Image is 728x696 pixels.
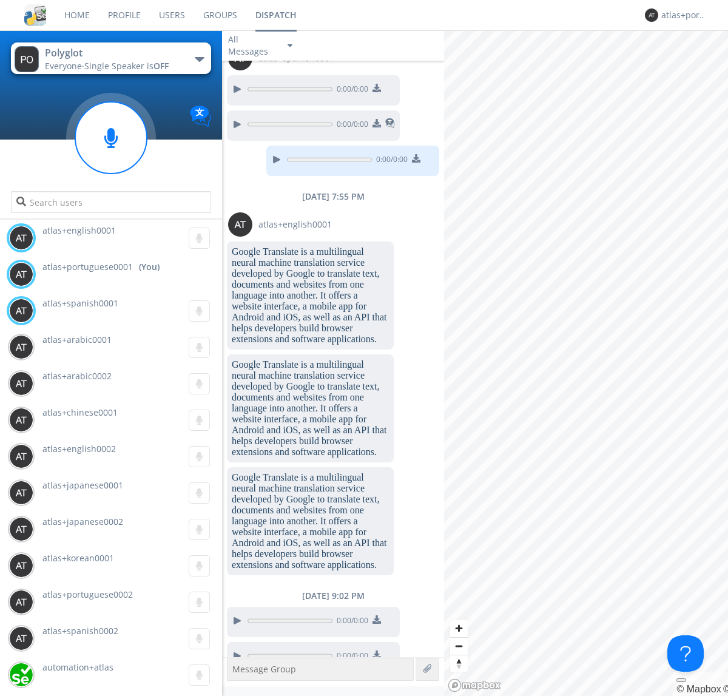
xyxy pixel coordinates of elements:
div: [DATE] 9:02 PM [222,590,444,602]
span: atlas+english0001 [42,225,116,236]
button: Toggle attribution [676,678,686,682]
img: 373638.png [9,444,33,468]
dc-p: Google Translate is a multilingual neural machine translation service developed by Google to tran... [232,246,389,345]
button: Zoom out [450,637,468,655]
div: atlas+portuguese0001 [661,9,707,21]
img: 373638.png [9,371,33,396]
span: atlas+portuguese0001 [42,261,133,273]
button: Zoom in [450,620,468,637]
img: 373638.png [9,517,33,541]
span: atlas+english0001 [258,218,332,231]
span: 0:00 / 0:00 [372,154,408,167]
dc-p: Google Translate is a multilingual neural machine translation service developed by Google to tran... [232,472,389,570]
img: download media button [372,119,381,127]
img: 373638.png [228,212,252,237]
span: atlas+spanish0002 [42,625,118,637]
a: Mapbox [676,684,721,694]
span: This is a translated message [385,117,395,132]
img: 373638.png [9,553,33,578]
img: 373638.png [9,226,33,250]
img: 373638.png [645,8,658,22]
span: 0:00 / 0:00 [332,615,368,629]
img: 373638.png [9,626,33,650]
span: atlas+japanese0002 [42,516,123,527]
img: download media button [372,84,381,92]
dc-p: Google Translate is a multilingual neural machine translation service developed by Google to tran... [232,359,389,458]
span: Zoom out [450,638,468,655]
div: (You) [139,261,160,273]
span: atlas+japanese0001 [42,479,123,491]
span: atlas+english0002 [42,443,116,454]
span: automation+atlas [42,661,113,673]
span: atlas+arabic0001 [42,334,112,345]
img: cddb5a64eb264b2086981ab96f4c1ba7 [24,4,46,26]
img: download media button [412,154,420,163]
span: atlas+korean0001 [42,552,114,564]
div: All Messages [228,33,277,58]
img: d2d01cd9b4174d08988066c6d424eccd [9,663,33,687]
div: Everyone · [45,60,181,72]
button: PolyglotEveryone·Single Speaker isOFF [11,42,211,74]
img: translated-message [385,118,395,128]
span: 0:00 / 0:00 [332,650,368,664]
span: 0:00 / 0:00 [332,84,368,97]
img: 373638.png [9,590,33,614]
img: 373638.png [15,46,39,72]
img: 373638.png [9,408,33,432]
span: Single Speaker is [84,60,169,72]
img: 373638.png [9,299,33,323]
button: Reset bearing to north [450,655,468,672]
div: Polyglot [45,46,181,60]
img: 373638.png [9,335,33,359]
img: download media button [372,650,381,659]
img: 373638.png [9,262,33,286]
span: atlas+portuguese0002 [42,589,133,600]
div: [DATE] 7:55 PM [222,191,444,203]
a: Mapbox logo [448,678,501,692]
span: OFF [153,60,169,72]
span: atlas+arabic0002 [42,370,112,382]
span: atlas+chinese0001 [42,407,118,418]
span: atlas+spanish0001 [42,297,118,309]
img: 373638.png [9,481,33,505]
span: 0:00 / 0:00 [332,119,368,132]
img: caret-down-sm.svg [288,44,292,47]
iframe: Toggle Customer Support [667,635,704,672]
img: Translation enabled [190,106,211,127]
input: Search users [11,191,211,213]
img: download media button [372,615,381,624]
